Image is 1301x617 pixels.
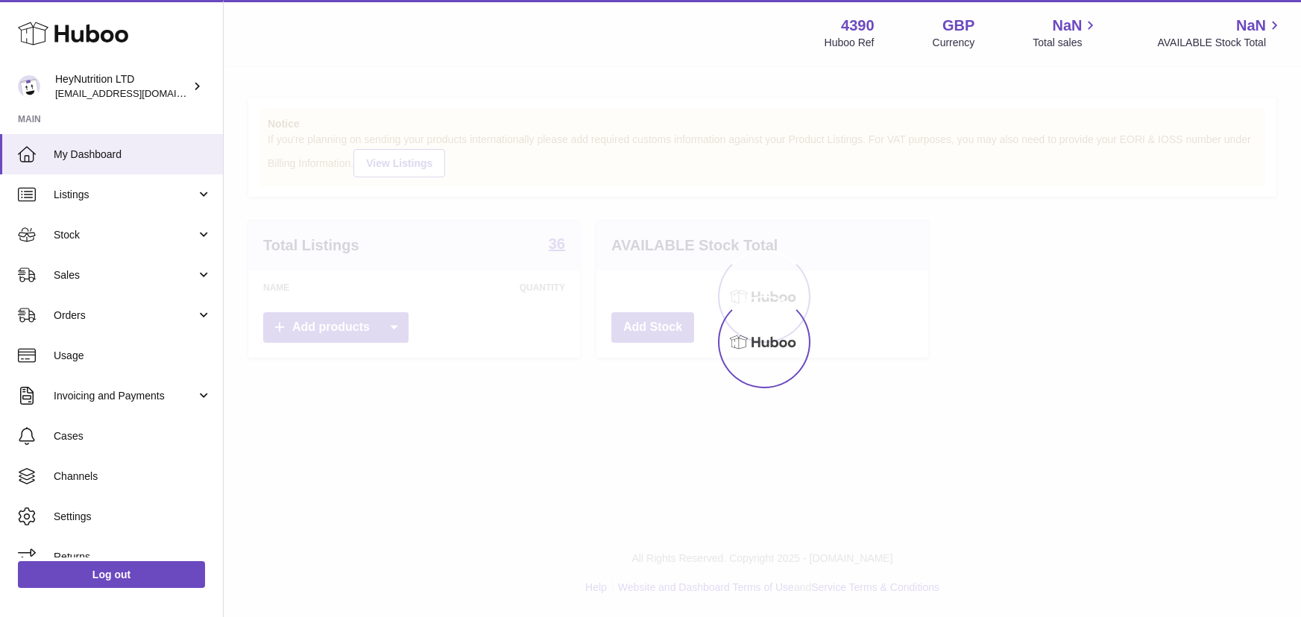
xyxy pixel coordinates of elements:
span: Listings [54,188,196,202]
span: Usage [54,349,212,363]
span: Returns [54,550,212,564]
span: [EMAIL_ADDRESS][DOMAIN_NAME] [55,87,219,99]
span: Stock [54,228,196,242]
span: Invoicing and Payments [54,389,196,403]
span: Cases [54,429,212,443]
div: Huboo Ref [825,36,875,50]
a: Log out [18,561,205,588]
span: NaN [1052,16,1082,36]
div: Currency [933,36,975,50]
span: Sales [54,268,196,282]
span: AVAILABLE Stock Total [1157,36,1283,50]
a: NaN AVAILABLE Stock Total [1157,16,1283,50]
span: Channels [54,469,212,484]
strong: 4390 [841,16,875,36]
strong: GBP [942,16,974,36]
span: NaN [1236,16,1266,36]
div: HeyNutrition LTD [55,72,189,101]
span: Total sales [1033,36,1099,50]
span: Orders [54,308,196,323]
span: Settings [54,510,212,524]
img: info@heynutrition.com [18,75,40,98]
a: NaN Total sales [1033,16,1099,50]
span: My Dashboard [54,148,212,162]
